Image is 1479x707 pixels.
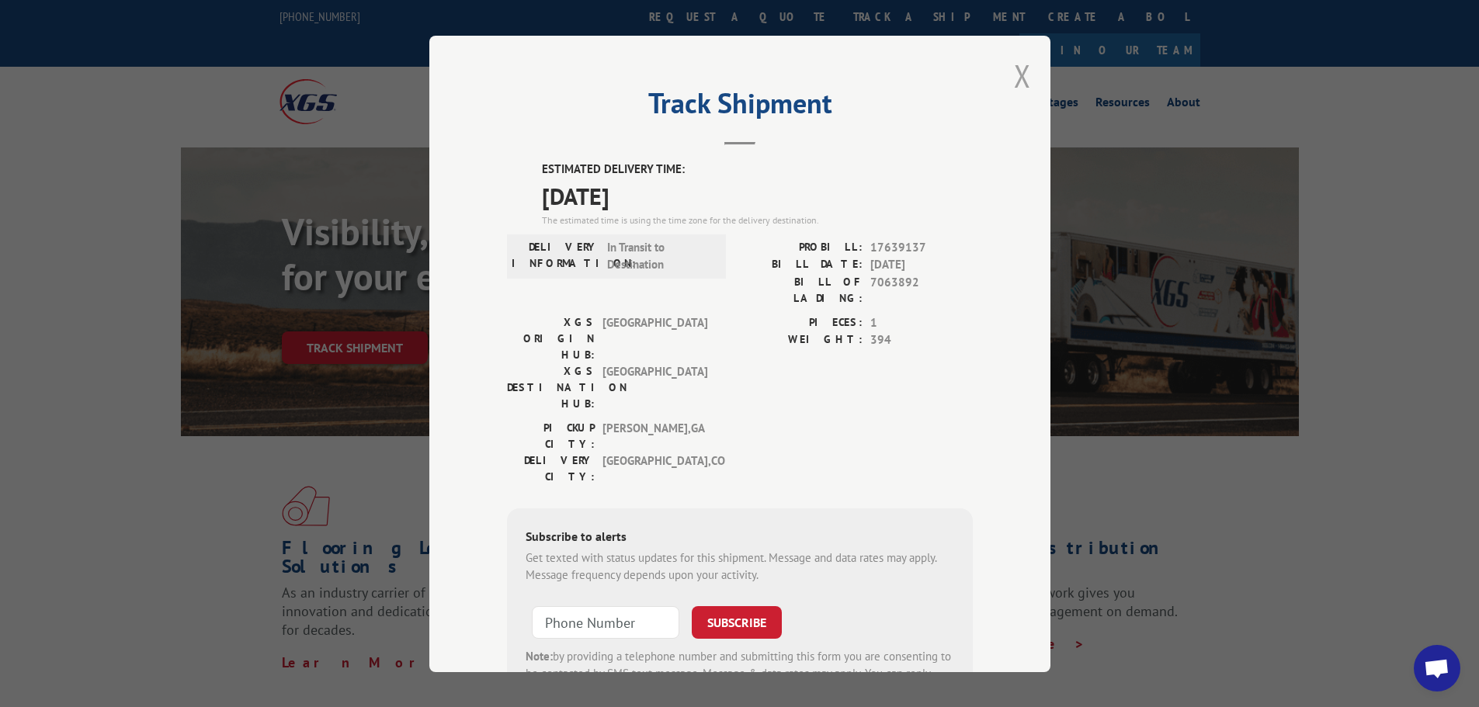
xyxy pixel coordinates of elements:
[602,419,707,452] span: [PERSON_NAME] , GA
[507,362,595,411] label: XGS DESTINATION HUB:
[602,452,707,484] span: [GEOGRAPHIC_DATA] , CO
[507,452,595,484] label: DELIVERY CITY:
[507,419,595,452] label: PICKUP CITY:
[607,238,712,273] span: In Transit to Destination
[870,331,973,349] span: 394
[602,314,707,362] span: [GEOGRAPHIC_DATA]
[507,92,973,122] h2: Track Shipment
[870,273,973,306] span: 7063892
[526,549,954,584] div: Get texted with status updates for this shipment. Message and data rates may apply. Message frequ...
[740,256,863,274] label: BILL DATE:
[542,161,973,178] label: ESTIMATED DELIVERY TIME:
[526,647,954,700] div: by providing a telephone number and submitting this form you are consenting to be contacted by SM...
[870,256,973,274] span: [DATE]
[526,526,954,549] div: Subscribe to alerts
[870,238,973,256] span: 17639137
[740,331,863,349] label: WEIGHT:
[507,314,595,362] label: XGS ORIGIN HUB:
[740,314,863,331] label: PIECES:
[526,648,553,663] strong: Note:
[542,213,973,227] div: The estimated time is using the time zone for the delivery destination.
[740,273,863,306] label: BILL OF LADING:
[602,362,707,411] span: [GEOGRAPHIC_DATA]
[532,605,679,638] input: Phone Number
[692,605,782,638] button: SUBSCRIBE
[512,238,599,273] label: DELIVERY INFORMATION:
[1014,55,1031,96] button: Close modal
[740,238,863,256] label: PROBILL:
[870,314,973,331] span: 1
[542,178,973,213] span: [DATE]
[1414,645,1460,691] div: Open chat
